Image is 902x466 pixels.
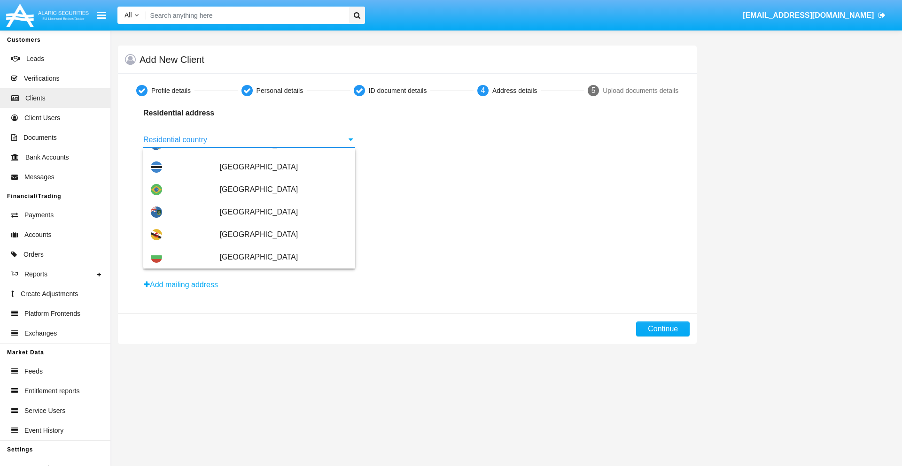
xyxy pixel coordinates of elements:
[24,230,52,240] span: Accounts
[24,386,80,396] span: Entitlement reports
[24,74,59,84] span: Verifications
[603,86,678,96] div: Upload documents details
[24,309,80,319] span: Platform Frontends
[743,11,874,19] span: [EMAIL_ADDRESS][DOMAIN_NAME]
[143,279,218,291] button: Add mailing address
[25,153,69,162] span: Bank Accounts
[140,56,204,63] h5: Add New Client
[481,86,485,94] span: 4
[146,7,346,24] input: Search
[24,426,63,435] span: Event History
[23,133,57,143] span: Documents
[24,113,60,123] span: Client Users
[24,172,54,182] span: Messages
[24,406,65,416] span: Service Users
[220,156,348,178] span: [GEOGRAPHIC_DATA]
[124,11,132,19] span: All
[24,210,54,220] span: Payments
[26,54,44,64] span: Leads
[24,269,47,279] span: Reports
[220,178,348,201] span: [GEOGRAPHIC_DATA]
[143,107,355,119] p: Residential address
[492,86,537,96] div: Address details
[591,86,596,94] span: 5
[117,10,146,20] a: All
[151,86,191,96] div: Profile details
[24,328,57,338] span: Exchanges
[220,201,348,223] span: [GEOGRAPHIC_DATA]
[369,86,427,96] div: ID document details
[21,289,78,299] span: Create Adjustments
[25,93,46,103] span: Clients
[739,2,890,29] a: [EMAIL_ADDRESS][DOMAIN_NAME]
[220,246,348,268] span: [GEOGRAPHIC_DATA]
[5,1,90,29] img: Logo image
[636,321,690,336] button: Continue
[220,223,348,246] span: [GEOGRAPHIC_DATA]
[24,367,43,376] span: Feeds
[257,86,303,96] div: Personal details
[23,250,44,260] span: Orders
